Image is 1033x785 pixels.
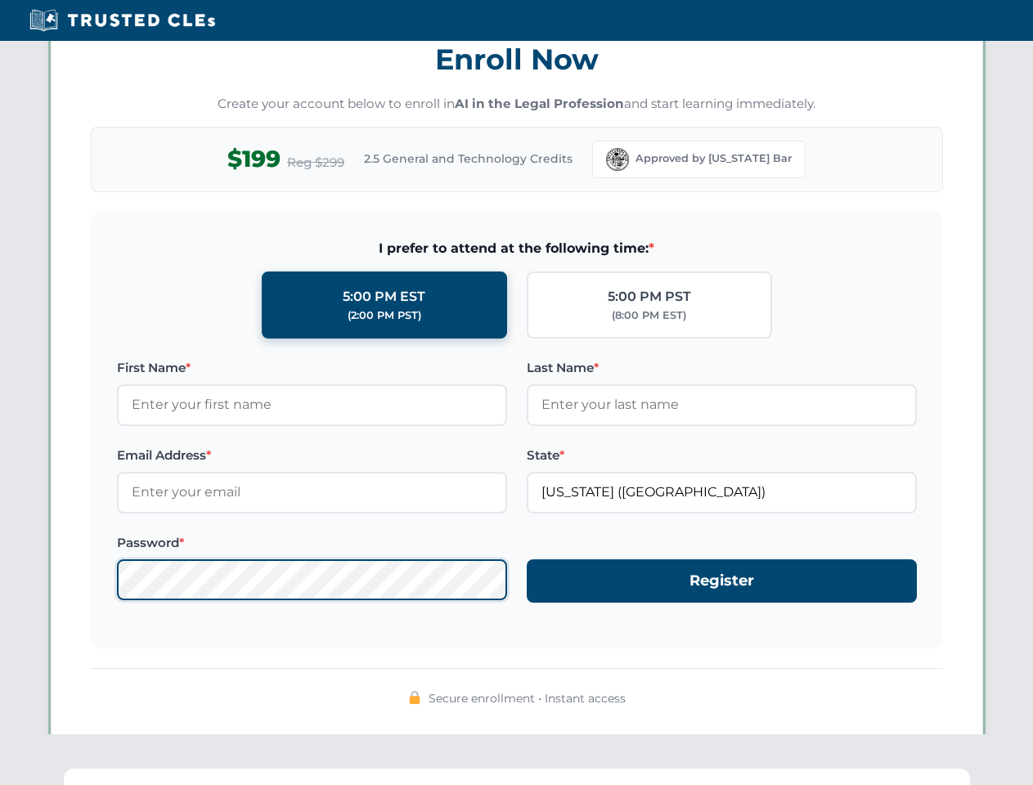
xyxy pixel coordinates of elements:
[117,533,507,553] label: Password
[287,153,344,173] span: Reg $299
[348,307,421,324] div: (2:00 PM PST)
[117,238,917,259] span: I prefer to attend at the following time:
[455,96,624,111] strong: AI in the Legal Profession
[25,8,220,33] img: Trusted CLEs
[227,141,281,177] span: $199
[91,34,943,85] h3: Enroll Now
[117,446,507,465] label: Email Address
[117,472,507,513] input: Enter your email
[527,358,917,378] label: Last Name
[91,95,943,114] p: Create your account below to enroll in and start learning immediately.
[612,307,686,324] div: (8:00 PM EST)
[408,691,421,704] img: 🔒
[636,150,792,167] span: Approved by [US_STATE] Bar
[364,150,573,168] span: 2.5 General and Technology Credits
[608,286,691,307] div: 5:00 PM PST
[117,384,507,425] input: Enter your first name
[117,358,507,378] label: First Name
[527,472,917,513] input: Florida (FL)
[343,286,425,307] div: 5:00 PM EST
[429,689,626,707] span: Secure enrollment • Instant access
[527,559,917,603] button: Register
[527,446,917,465] label: State
[527,384,917,425] input: Enter your last name
[606,148,629,171] img: Florida Bar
